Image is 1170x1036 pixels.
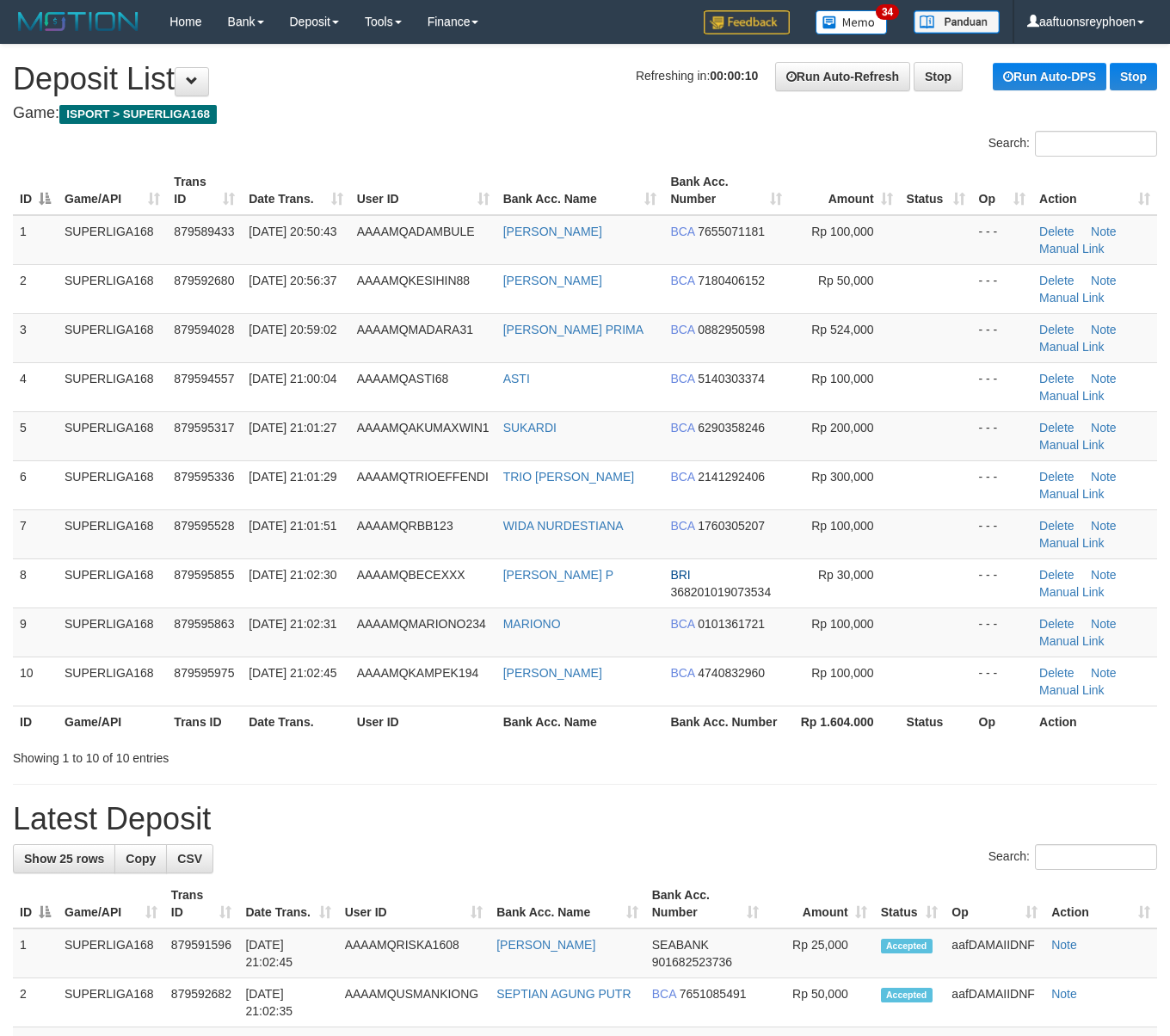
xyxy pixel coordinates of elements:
[357,274,471,287] span: AAAAMQKESIHIN88
[670,568,690,582] span: BRI
[972,509,1033,558] td: - - -
[350,166,496,215] th: User ID: activate to sort column ascending
[766,978,874,1027] td: Rp 50,000
[1039,536,1105,550] a: Manual Link
[1044,879,1157,928] th: Action: activate to sort column ascending
[972,607,1033,657] td: - - -
[126,852,156,866] span: Copy
[900,706,972,737] th: Status
[503,225,602,238] a: [PERSON_NAME]
[670,617,694,631] span: BCA
[164,879,239,928] th: Trans ID: activate to sort column ascending
[164,978,239,1027] td: 879592682
[1091,421,1117,435] a: Note
[698,323,765,336] span: Copy 0882950598 to clipboard
[818,568,874,582] span: Rp 30,000
[174,568,234,582] span: 879595855
[357,225,475,238] span: AAAAMQADAMBULE
[503,372,530,385] a: ASTI
[13,9,144,34] img: MOTION_logo.png
[350,706,496,737] th: User ID
[13,706,58,737] th: ID
[13,105,1157,122] h4: Game:
[58,264,167,313] td: SUPERLIGA168
[503,274,602,287] a: [PERSON_NAME]
[249,372,336,385] span: [DATE] 21:00:04
[663,706,789,737] th: Bank Acc. Number
[710,69,758,83] strong: 00:00:10
[972,166,1033,215] th: Op: activate to sort column ascending
[698,666,765,680] span: Copy 4740832960 to clipboard
[503,323,643,336] a: [PERSON_NAME] PRIMA
[174,225,234,238] span: 879589433
[114,844,167,873] a: Copy
[13,166,58,215] th: ID: activate to sort column descending
[766,928,874,978] td: Rp 25,000
[972,460,1033,509] td: - - -
[174,617,234,631] span: 879595863
[945,879,1044,928] th: Op: activate to sort column ascending
[242,706,350,737] th: Date Trans.
[357,323,473,336] span: AAAAMQMADARA31
[1091,274,1117,287] a: Note
[698,225,765,238] span: Copy 7655071181 to clipboard
[1039,617,1074,631] a: Delete
[789,166,900,215] th: Amount: activate to sort column ascending
[1039,340,1105,354] a: Manual Link
[174,421,234,435] span: 879595317
[1035,844,1157,870] input: Search:
[972,411,1033,460] td: - - -
[167,166,242,215] th: Trans ID: activate to sort column ascending
[503,470,634,484] a: TRIO [PERSON_NAME]
[357,666,479,680] span: AAAAMQKAMPEK194
[914,62,963,91] a: Stop
[1091,519,1117,533] a: Note
[811,666,873,680] span: Rp 100,000
[1032,166,1157,215] th: Action: activate to sort column ascending
[1039,225,1074,238] a: Delete
[972,657,1033,706] td: - - -
[704,10,790,34] img: Feedback.jpg
[1035,131,1157,157] input: Search:
[13,509,58,558] td: 7
[811,470,873,484] span: Rp 300,000
[1032,706,1157,737] th: Action
[874,879,945,928] th: Status: activate to sort column ascending
[249,225,336,238] span: [DATE] 20:50:43
[490,879,645,928] th: Bank Acc. Name: activate to sort column ascending
[1091,372,1117,385] a: Note
[1039,372,1074,385] a: Delete
[249,421,336,435] span: [DATE] 21:01:27
[881,939,933,953] span: Accepted
[249,274,336,287] span: [DATE] 20:56:37
[670,585,771,599] span: Copy 368201019073534 to clipboard
[242,166,350,215] th: Date Trans.: activate to sort column ascending
[58,460,167,509] td: SUPERLIGA168
[167,706,242,737] th: Trans ID
[58,362,167,411] td: SUPERLIGA168
[988,131,1157,157] label: Search:
[13,362,58,411] td: 4
[503,666,602,680] a: [PERSON_NAME]
[1091,617,1117,631] a: Note
[766,879,874,928] th: Amount: activate to sort column ascending
[1039,666,1074,680] a: Delete
[972,558,1033,607] td: - - -
[338,928,490,978] td: AAAAMQRISKA1608
[174,372,234,385] span: 879594557
[914,10,1000,34] img: panduan.png
[357,568,465,582] span: AAAAMQBECEXXX
[881,988,933,1002] span: Accepted
[13,607,58,657] td: 9
[972,264,1033,313] td: - - -
[174,274,234,287] span: 879592680
[249,568,336,582] span: [DATE] 21:02:30
[59,105,217,124] span: ISPORT > SUPERLIGA168
[338,879,490,928] th: User ID: activate to sort column ascending
[1039,683,1105,697] a: Manual Link
[670,274,694,287] span: BCA
[670,421,694,435] span: BCA
[58,978,164,1027] td: SUPERLIGA168
[818,274,874,287] span: Rp 50,000
[249,323,336,336] span: [DATE] 20:59:02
